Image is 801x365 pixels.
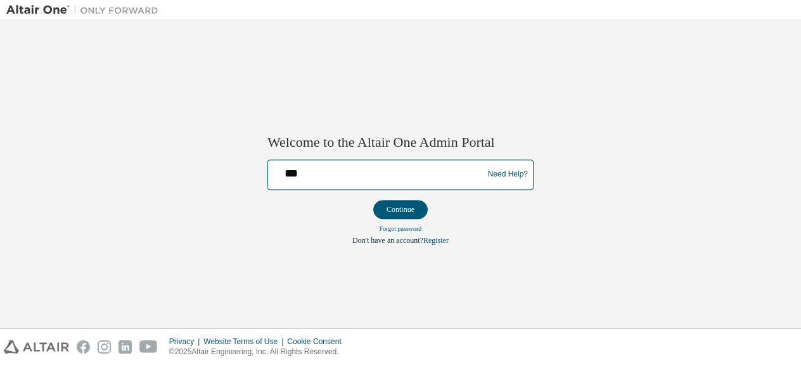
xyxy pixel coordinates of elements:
img: facebook.svg [77,340,90,354]
a: Forgot password [380,225,422,232]
div: Website Terms of Use [203,337,287,347]
img: youtube.svg [139,340,158,354]
div: Privacy [169,337,203,347]
img: Altair One [6,4,165,16]
p: © 2025 Altair Engineering, Inc. All Rights Reserved. [169,347,349,357]
h2: Welcome to the Altair One Admin Portal [267,134,534,152]
a: Register [423,236,449,245]
span: Don't have an account? [352,236,423,245]
div: Cookie Consent [287,337,349,347]
button: Continue [373,200,428,219]
img: instagram.svg [98,340,111,354]
img: altair_logo.svg [4,340,69,354]
img: linkedin.svg [119,340,132,354]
